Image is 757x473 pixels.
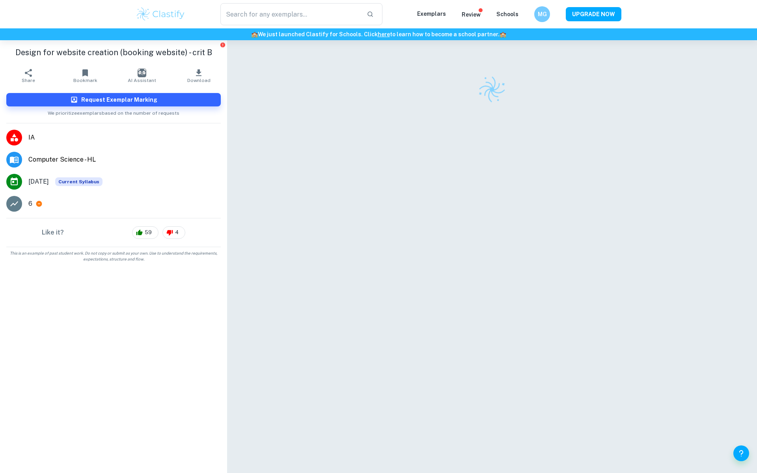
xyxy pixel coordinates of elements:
[171,229,183,236] span: 4
[187,78,211,83] span: Download
[22,78,35,83] span: Share
[140,229,156,236] span: 59
[55,177,103,186] div: This exemplar is based on the current syllabus. Feel free to refer to it for inspiration/ideas wh...
[48,106,179,117] span: We prioritize exemplars based on the number of requests
[28,155,221,164] span: Computer Science - HL
[462,10,481,19] p: Review
[417,9,446,18] p: Exemplars
[566,7,621,21] button: UPGRADE NOW
[6,47,221,58] h1: Design for website creation (booking website) - crit B
[28,199,32,209] p: 6
[220,3,360,25] input: Search for any exemplars...
[220,42,226,48] button: Report issue
[500,31,506,37] span: 🏫
[733,445,749,461] button: Help and Feedback
[128,78,156,83] span: AI Assistant
[496,11,518,17] a: Schools
[81,95,157,104] h6: Request Exemplar Marking
[534,6,550,22] button: MG
[2,30,755,39] h6: We just launched Clastify for Schools. Click to learn how to become a school partner.
[42,228,64,237] h6: Like it?
[136,6,186,22] img: Clastify logo
[170,65,227,87] button: Download
[475,72,510,107] img: Clastify logo
[55,177,103,186] span: Current Syllabus
[538,10,547,19] h6: MG
[378,31,390,37] a: here
[28,177,49,186] span: [DATE]
[138,69,146,77] img: AI Assistant
[57,65,114,87] button: Bookmark
[132,226,158,239] div: 59
[251,31,258,37] span: 🏫
[6,93,221,106] button: Request Exemplar Marking
[114,65,170,87] button: AI Assistant
[3,250,224,262] span: This is an example of past student work. Do not copy or submit as your own. Use to understand the...
[162,226,185,239] div: 4
[73,78,97,83] span: Bookmark
[28,133,221,142] span: IA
